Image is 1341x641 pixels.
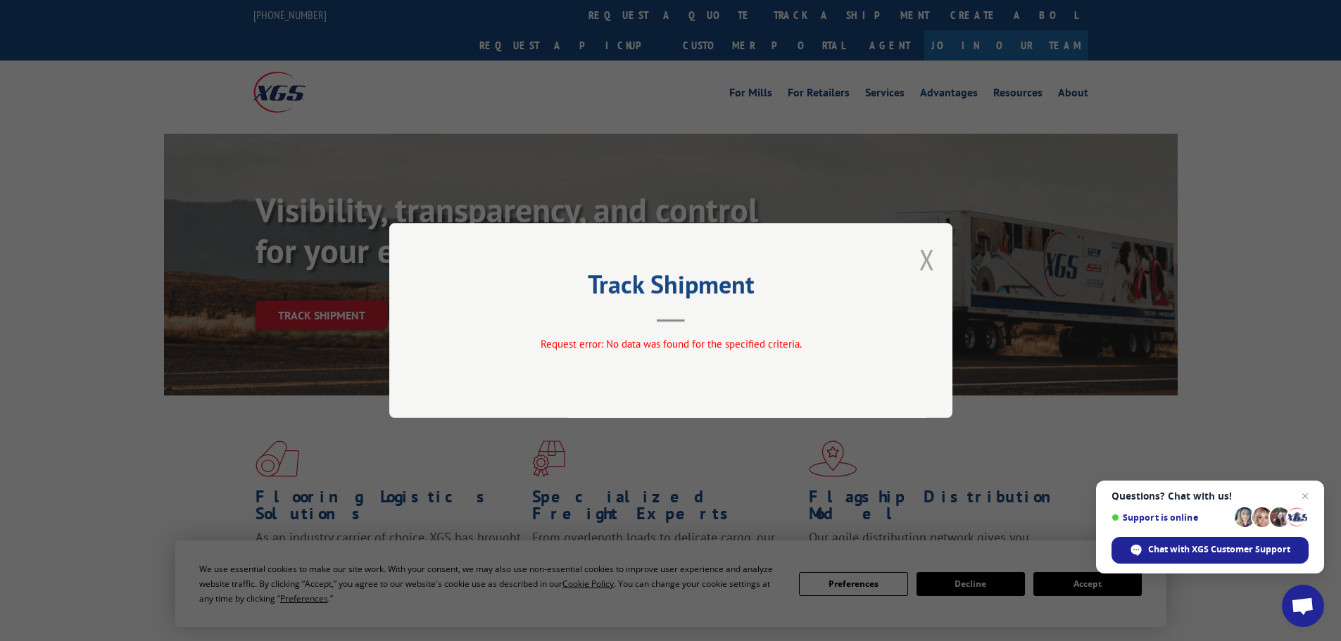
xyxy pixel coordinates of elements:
button: Close modal [919,241,935,278]
span: Close chat [1297,488,1314,504]
span: Chat with XGS Customer Support [1148,543,1290,556]
span: Request error: No data was found for the specified criteria. [540,337,801,350]
div: Open chat [1282,585,1324,627]
span: Questions? Chat with us! [1112,490,1309,502]
h2: Track Shipment [460,274,882,301]
div: Chat with XGS Customer Support [1112,537,1309,564]
span: Support is online [1112,512,1230,523]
